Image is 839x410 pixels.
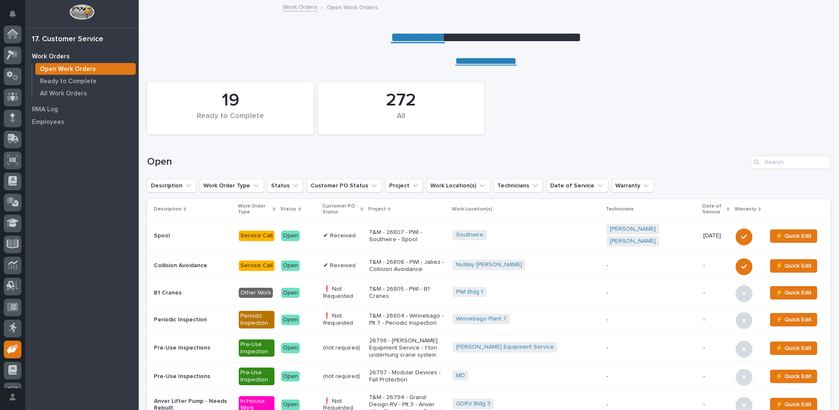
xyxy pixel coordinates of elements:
a: Open Work Orders [32,63,139,75]
tr: B1 CranesOther WorkOpen❗ Not RequestedT&M - 26805 - PWI - B1 CranesPWI Bldg 1 --⚡ Quick Edit [147,279,831,306]
a: NuWay [PERSON_NAME] [456,261,522,268]
a: GDRV Bldg 3 [456,400,491,407]
a: Employees [25,116,139,128]
p: ✔ Received [323,232,362,239]
tr: Pre-Use InspectionsPre-Use InspectionOpen(not required)26798 - [PERSON_NAME] Equipment Service - ... [147,333,831,363]
p: All Work Orders [40,90,87,97]
div: 19 [161,90,299,111]
a: Winnebago Plant 7 [456,315,507,323]
p: Warranty [735,205,756,214]
p: B1 Cranes [154,289,232,297]
a: [PERSON_NAME] [610,238,656,245]
tr: SpoolService CallOpen✔ ReceivedT&M - 26807 - PWI - Southwire - SpoolSouthwire [PERSON_NAME] [PERS... [147,220,831,252]
p: 26798 - [PERSON_NAME] Equipment Service - 1 ton underhung crane system [369,337,446,358]
div: Open [281,315,300,325]
button: ⚡ Quick Edit [770,229,817,243]
p: 26797 - Modular Devices - Fall Protection [369,369,446,384]
div: Open [281,343,300,353]
button: ⚡ Quick Edit [770,342,817,355]
p: - [703,401,728,408]
button: ⚡ Quick Edit [770,286,817,300]
p: ✔ Received [323,262,362,269]
p: - [607,344,697,352]
p: Work Order Type [238,202,271,217]
button: Work Order Type [200,179,264,192]
span: ⚡ Quick Edit [776,399,812,410]
tr: Periodic InspectionPeriodic InspectionOpen❗ Not RequestedT&M - 26804 - Winnebago - Plt 7 - Period... [147,306,831,333]
div: Open [281,231,300,241]
span: ⚡ Quick Edit [776,261,812,271]
p: Pre-Use Inspections [154,373,232,380]
p: Status [280,205,296,214]
h1: Open [147,156,747,168]
div: Other Work [239,288,273,298]
tr: Collision AvoidanceService CallOpen✔ ReceivedT&M - 26806 - PWI - Jabez - Collision AvoidanceNuWay... [147,252,831,279]
p: T&M - 26805 - PWI - B1 Cranes [369,286,446,300]
p: Periodic Inspection [154,316,232,323]
button: ⚡ Quick Edit [770,259,817,273]
p: - [607,262,697,269]
div: Service Call [239,260,274,271]
button: ⚡ Quick Edit [770,313,817,326]
a: RMA Log [25,103,139,116]
button: Notifications [4,5,21,23]
p: Customer PO Status [322,202,359,217]
button: Warranty [612,179,654,192]
div: 17. Customer Service [32,35,103,44]
p: Spool [154,232,232,239]
span: ⚡ Quick Edit [776,288,812,298]
div: Open [281,371,300,382]
button: Description [147,179,196,192]
a: Southwire [456,231,483,239]
div: Pre-Use Inspection [239,368,275,385]
div: All [332,112,470,129]
a: MD [456,372,465,379]
a: Work Orders [25,50,139,63]
p: Open Work Orders [327,2,378,11]
p: ❗ Not Requested [323,286,362,300]
div: 272 [332,90,470,111]
p: Work Location(s) [452,205,492,214]
p: - [607,316,697,323]
p: Collision Avoidance [154,262,232,269]
div: Ready to Complete [161,112,299,129]
p: (not required) [323,373,362,380]
div: Open [281,260,300,271]
a: Ready to Complete [32,75,139,87]
p: - [607,289,697,297]
p: Work Orders [32,53,70,60]
p: T&M - 26806 - PWI - Jabez - Collision Avoidance [369,259,446,273]
p: Open Work Orders [40,66,96,73]
p: (not required) [323,344,362,352]
button: Customer PO Status [307,179,382,192]
span: ⚡ Quick Edit [776,371,812,381]
a: [PERSON_NAME] [610,226,656,233]
span: ⚡ Quick Edit [776,231,812,241]
p: Pre-Use Inspections [154,344,232,352]
button: Technicians [493,179,543,192]
p: - [703,373,728,380]
input: Search [751,155,831,169]
div: Notifications [11,10,21,24]
p: T&M - 26804 - Winnebago - Plt 7 - Periodic Inspection [369,313,446,327]
a: PWI Bldg 1 [456,289,483,296]
tr: Pre-Use InspectionsPre-Use InspectionOpen(not required)26797 - Modular Devices - Fall ProtectionM... [147,363,831,390]
button: ⚡ Quick Edit [770,370,817,383]
p: T&M - 26807 - PWI - Southwire - Spool [369,229,446,243]
p: - [703,316,728,323]
button: Work Location(s) [427,179,490,192]
div: Pre-Use Inspection [239,339,275,357]
p: - [703,262,728,269]
a: [PERSON_NAME] Equipment Service [456,344,554,351]
div: Open [281,399,300,410]
p: ❗ Not Requested [323,313,362,327]
img: Workspace Logo [69,4,94,20]
p: Description [154,205,182,214]
p: [DATE] [703,232,728,239]
p: - [703,289,728,297]
p: Date of Service [702,202,725,217]
span: ⚡ Quick Edit [776,315,812,325]
p: Technicians [606,205,634,214]
div: Service Call [239,231,274,241]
